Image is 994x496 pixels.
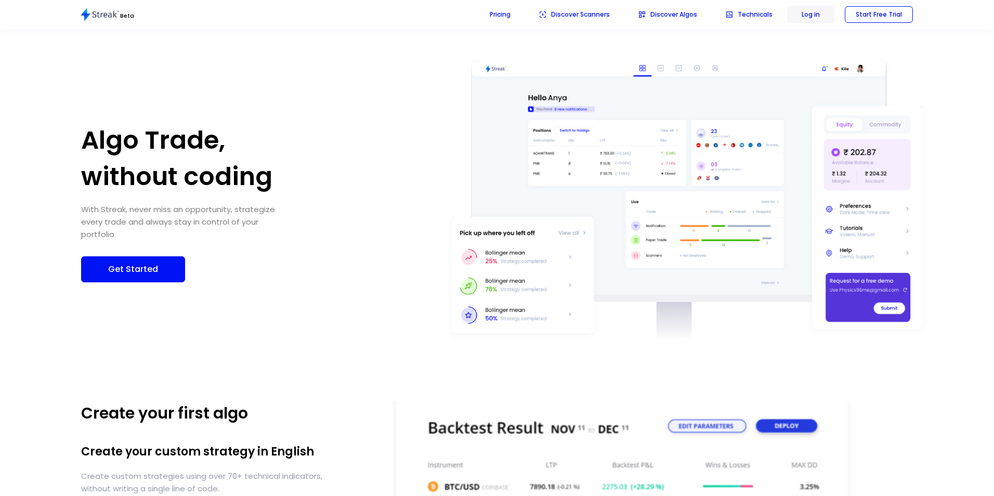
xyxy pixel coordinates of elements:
button: Technicals [712,6,787,23]
p: Beta [120,11,134,20]
p: Pricing [490,10,511,19]
p: Technicals [738,10,773,19]
h1: Create your custom strategy in English [81,441,331,462]
p: Create your first algo [81,401,331,426]
button: Discover Scanners [525,6,624,23]
button: Log in [787,6,834,23]
p: Create custom strategies using over 70+ technical indicators, without writing a single line of code. [81,470,331,495]
p: Start Free Trial [856,10,902,19]
h5: With Streak, never miss an opportunity, strategize every trade and always stay in control of your... [81,203,289,241]
p: Discover Scanners [551,10,610,19]
p: Log in [802,10,820,19]
button: Get Started [81,256,185,282]
p: Discover Algos [650,10,697,19]
button: Discover Algos [624,6,712,23]
p: Get Started [92,263,174,276]
button: Start Free Trial [845,6,913,23]
h1: Algo Trade, without coding [81,122,294,195]
button: Pricing [475,6,525,23]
